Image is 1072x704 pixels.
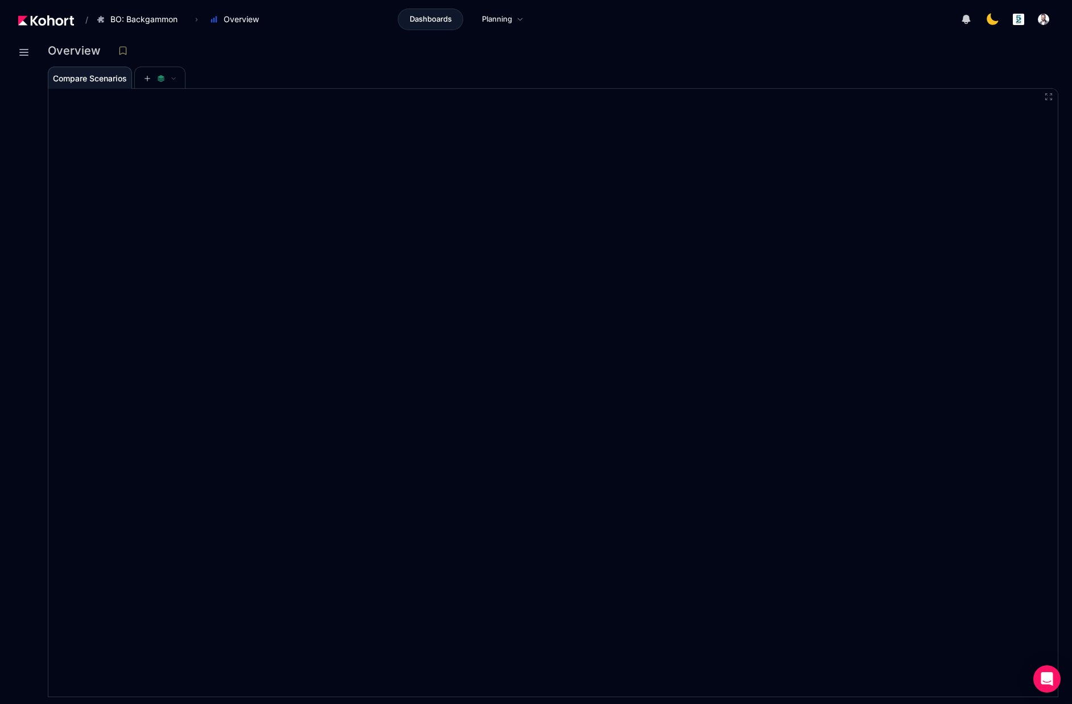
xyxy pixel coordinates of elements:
a: Planning [470,9,535,30]
span: Planning [482,14,512,25]
button: Fullscreen [1044,92,1053,101]
span: Dashboards [410,14,452,25]
span: / [76,14,88,26]
span: Overview [224,14,259,25]
a: Dashboards [398,9,463,30]
button: Overview [204,10,271,29]
span: › [193,15,200,24]
span: BO: Backgammon [110,14,178,25]
button: BO: Backgammon [90,10,189,29]
h3: Overview [48,45,108,56]
img: logo_logo_images_1_20240607072359498299_20240828135028712857.jpeg [1013,14,1024,25]
span: Compare Scenarios [53,75,127,83]
img: Kohort logo [18,15,74,26]
div: Open Intercom Messenger [1033,665,1061,693]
